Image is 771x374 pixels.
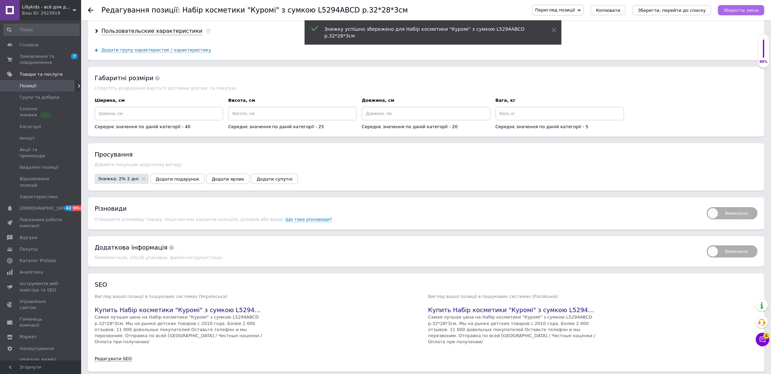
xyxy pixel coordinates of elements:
div: Комплектація, спосіб упаковки, файли інструкції тощо [95,255,700,260]
span: Сезонні знижки [20,106,63,118]
span: Замовлення та повідомлення [20,53,63,66]
h2: SEO [95,280,757,289]
div: Середнє значення по даній категорії - 25 [228,124,357,130]
span: Lillykids - всё для детей [22,4,73,10]
p: Самая лучшая цена на Набір косметики "Куромі" з сумкою L5294ABCD р.32*28*3см. Мы на рынке детских... [95,314,264,345]
div: Середнє значення по даній категорії - 5 [496,124,624,130]
div: Додаткова інформація [95,243,700,252]
span: Вимкнено [707,207,757,219]
span: Додати супутні [257,177,292,182]
h2: Купить Набір косметики "Куромі" з сумкою L5294ABCD р.32*28*3см: Оплата при получении [428,306,597,314]
span: Висота, см [228,98,255,103]
div: Середнє значення по даній категорії - 20 [362,124,490,130]
p: Самая лучшая цена на Набір косметики "Куромі" з сумкою L5294ABCD р.32*28*3см. Мы на рынке детских... [428,314,597,345]
input: Висота, см [228,107,357,120]
span: Створюйте різновиду товару, якщо він має варіанти кольорів, розмірів або видів. [95,217,286,222]
i: Зберегти, перейти до списку [638,8,706,13]
p: Вигляд вашої позиції в пошукових системах (Російська) [428,294,758,299]
span: Гаманець компанії [20,316,63,328]
button: Зберегти зміни [718,5,764,15]
div: Знижку успішно збережено для Набір косметики "Куромі" з сумкою L5294ABCD р.32*28*3см [324,26,535,39]
span: Знижка: 2% 2 дні [98,177,139,181]
span: 42 [64,205,72,211]
span: Додати подарунок [156,177,199,182]
span: Інструменти веб-майстра та SEO [20,281,63,293]
span: [DEMOGRAPHIC_DATA] [20,205,70,211]
span: Імпорт [20,135,35,141]
div: 90% Якість заповнення [758,34,769,68]
span: Покупці [20,246,38,252]
span: Маркет [20,334,37,340]
span: Товари та послуги [20,71,63,77]
div: 90% [758,60,769,64]
span: Відновлення позицій [20,176,63,188]
div: Спростіть розрахунок вартості доставки для вас та покупця [95,86,757,91]
span: 99+ [72,205,83,211]
input: Вага, кг [496,107,624,120]
span: Видалені позиції [20,164,58,170]
div: Ваш ID: 2923919 [22,10,81,16]
i: Зберегти зміни [723,8,759,13]
div: Середнє значення по даній категорії - 40 [95,124,223,130]
span: Налаштування [20,346,54,352]
span: Додати групу характеристик / характеристику [101,47,211,53]
span: Ширина, см [95,98,125,103]
span: Аналітика [20,269,43,275]
div: Просування [95,150,757,159]
span: 7 [71,53,78,59]
span: Групи та добірки [20,94,59,100]
span: Копіювати [596,8,620,13]
button: Копіювати [591,5,626,15]
div: Різновиди [95,204,700,213]
span: Що таке різновиди? [286,217,332,222]
span: Додати ярлик [212,177,244,182]
span: Каталог ProSale [20,258,56,264]
span: Позиції [20,83,36,89]
button: Додати ярлик [206,174,249,184]
button: Додати подарунок [150,174,205,184]
div: Повернутися назад [88,7,93,13]
button: Додати супутні [251,174,298,184]
div: Давайте покупцям додаткову вигоду [95,162,757,167]
button: Зберегти, перейти до списку [632,5,711,15]
div: Пользовательские характеристики [101,27,202,35]
span: Довжина, см [362,98,394,103]
span: Акції та промокоди [20,147,63,159]
input: Пошук [3,24,80,36]
div: Габаритні розміри [95,74,757,82]
input: Довжина, см [362,107,490,120]
span: Вимкнено [707,246,757,258]
h1: Редагування позиції: Набір косметики "Куромі" з сумкою L5294ABCD р.32*28*3см [101,6,408,14]
span: Перегляд позиції [535,7,575,13]
span: Характеристики [20,194,58,200]
span: Категорії [20,124,41,130]
a: Редагувати SEO [95,356,132,361]
p: Вигляд вашої позиції в пошукових системах (Українська) [95,294,424,299]
span: Вага, кг [496,98,515,103]
span: 4 [763,333,769,339]
span: Відгуки [20,235,37,241]
body: Редактор, 247292AB-5489-4451-82A3-4854BB847BBE [7,7,270,14]
span: Показники роботи компанії [20,217,63,229]
body: Редактор, 79B6FD7A-BB58-4B33-B78E-DDE84C048C80 [7,7,270,14]
button: Чат з покупцем4 [756,333,769,346]
input: Ширина, см [95,107,223,120]
span: Головна [20,42,39,48]
span: Управління сайтом [20,299,63,311]
h2: Купить Набір косметики "Куромі" з сумкою L5294ABCD р.32*28*3см: Оплата при получении [95,306,264,314]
